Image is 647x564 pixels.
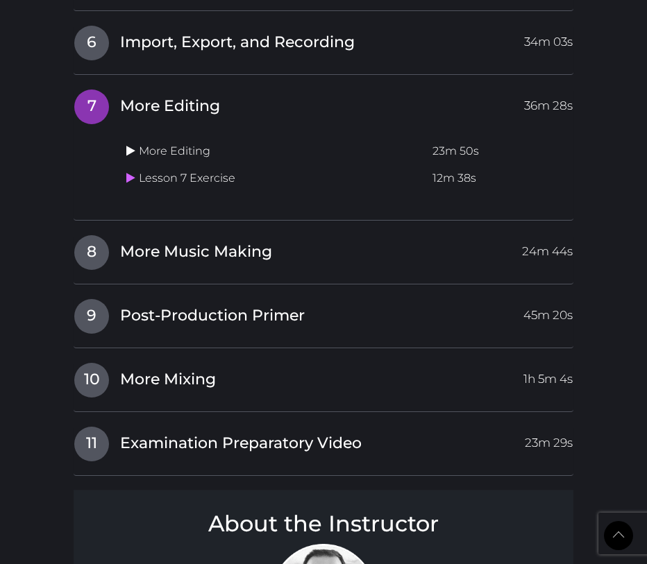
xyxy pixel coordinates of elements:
[74,426,573,455] a: 11Examination Preparatory Video23m 29s
[120,96,220,117] span: More Editing
[74,362,573,391] a: 10More Mixing1h 5m 4s
[74,89,109,124] span: 7
[121,165,427,192] td: Lesson 7 Exercise
[120,241,272,263] span: More Music Making
[87,511,560,537] h3: About the Instructor
[74,25,573,54] a: 6Import, Export, and Recording34m 03s
[74,363,109,398] span: 10
[120,305,305,327] span: Post-Production Primer
[121,138,427,165] td: More Editing
[427,138,573,165] td: 23m 50s
[524,89,573,114] span: 36m 28s
[524,26,573,51] span: 34m 03s
[74,298,573,327] a: 9Post-Production Primer45m 20s
[120,32,355,53] span: Import, Export, and Recording
[74,299,109,334] span: 9
[604,521,633,550] a: Back to Top
[74,26,109,60] span: 6
[74,427,109,461] span: 11
[522,235,573,260] span: 24m 44s
[427,165,573,192] td: 12m 38s
[74,89,573,118] a: 7More Editing36m 28s
[120,433,362,454] span: Examination Preparatory Video
[523,299,573,324] span: 45m 20s
[74,235,109,270] span: 8
[525,427,573,452] span: 23m 29s
[523,363,573,388] span: 1h 5m 4s
[74,234,573,264] a: 8More Music Making24m 44s
[120,369,216,391] span: More Mixing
